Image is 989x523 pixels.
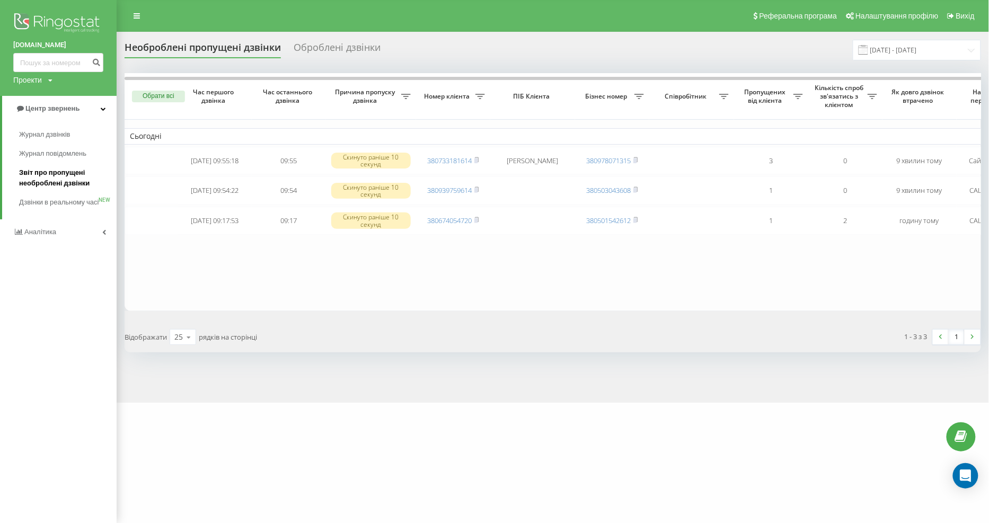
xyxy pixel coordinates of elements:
a: 380674054720 [427,216,472,225]
td: годину тому [882,207,957,235]
div: Скинуто раніше 10 секунд [331,183,411,199]
span: Реферальна програма [760,12,837,20]
span: Звіт про пропущені необроблені дзвінки [19,167,111,189]
span: Причина пропуску дзвінка [331,88,401,104]
td: [PERSON_NAME] [490,147,575,175]
td: 1 [734,176,808,205]
a: [DOMAIN_NAME] [13,40,103,50]
td: [DATE] 09:54:22 [178,176,252,205]
input: Пошук за номером [13,53,103,72]
span: Налаштування профілю [855,12,938,20]
button: Обрати всі [132,91,185,102]
img: Ringostat logo [13,11,103,37]
span: ПІБ Клієнта [499,92,566,101]
a: Журнал повідомлень [19,144,117,163]
td: 09:55 [252,147,326,175]
span: Час першого дзвінка [186,88,243,104]
a: 380939759614 [427,185,472,195]
span: Пропущених від клієнта [739,88,793,104]
td: 2 [808,207,882,235]
span: Як довго дзвінок втрачено [891,88,948,104]
span: Журнал повідомлень [19,148,86,159]
div: Оброблені дзвінки [294,42,381,58]
div: Скинуто раніше 10 секунд [331,153,411,169]
a: Центр звернень [2,96,117,121]
div: 25 [174,332,183,342]
span: Номер клієнта [421,92,475,101]
a: Журнал дзвінків [19,125,117,144]
span: рядків на сторінці [199,332,257,342]
span: Аналiтика [24,228,56,236]
a: 380503043608 [586,185,631,195]
a: 380501542612 [586,216,631,225]
a: Звіт про пропущені необроблені дзвінки [19,163,117,193]
span: Бізнес номер [580,92,634,101]
a: 1 [949,330,965,344]
span: Кількість спроб зв'язатись з клієнтом [814,84,868,109]
td: 09:54 [252,176,326,205]
div: 1 - 3 з 3 [905,331,928,342]
span: Співробітник [655,92,719,101]
td: 1 [734,207,808,235]
div: Open Intercom Messenger [953,463,978,489]
td: 9 хвилин тому [882,176,957,205]
a: 380733181614 [427,156,472,165]
td: 9 хвилин тому [882,147,957,175]
a: 380978071315 [586,156,631,165]
div: Проекти [13,75,42,85]
div: Необроблені пропущені дзвінки [125,42,281,58]
span: Дзвінки в реальному часі [19,197,99,208]
td: 09:17 [252,207,326,235]
span: Час останнього дзвінка [260,88,317,104]
td: [DATE] 09:55:18 [178,147,252,175]
span: Центр звернень [25,104,80,112]
span: Журнал дзвінків [19,129,70,140]
td: 0 [808,147,882,175]
div: Скинуто раніше 10 секунд [331,212,411,228]
a: Дзвінки в реальному часіNEW [19,193,117,212]
td: 3 [734,147,808,175]
span: Вихід [956,12,975,20]
td: [DATE] 09:17:53 [178,207,252,235]
td: 0 [808,176,882,205]
span: Відображати [125,332,167,342]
